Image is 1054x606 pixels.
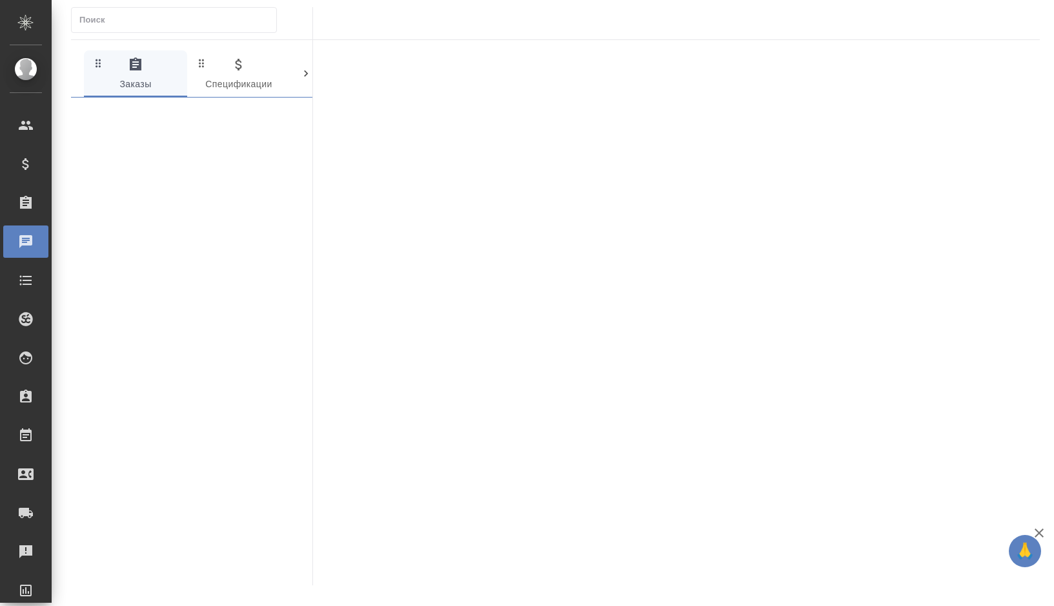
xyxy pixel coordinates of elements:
[298,57,386,92] span: Клиенты
[92,57,179,92] span: Заказы
[1009,535,1041,567] button: 🙏
[196,57,208,69] svg: Зажми и перетащи, чтобы поменять порядок вкладок
[92,57,105,69] svg: Зажми и перетащи, чтобы поменять порядок вкладок
[299,57,311,69] svg: Зажми и перетащи, чтобы поменять порядок вкладок
[1014,538,1036,565] span: 🙏
[195,57,283,92] span: Спецификации
[79,11,276,29] input: Поиск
